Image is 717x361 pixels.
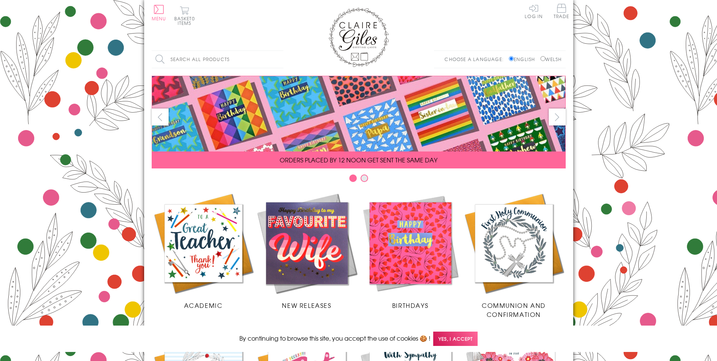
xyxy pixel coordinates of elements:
[280,155,437,164] span: ORDERS PLACED BY 12 NOON GET SENT THE SAME DAY
[549,109,566,125] button: next
[482,301,546,319] span: Communion and Confirmation
[152,5,166,21] button: Menu
[349,174,357,182] button: Carousel Page 1 (Current Slide)
[462,191,566,319] a: Communion and Confirmation
[433,332,478,346] span: Yes, I accept
[509,56,514,61] input: English
[174,6,195,25] button: Basket0 items
[359,191,462,310] a: Birthdays
[525,4,543,18] a: Log In
[509,56,539,63] label: English
[178,15,195,26] span: 0 items
[282,301,331,310] span: New Releases
[540,56,562,63] label: Welsh
[184,301,223,310] span: Academic
[329,8,389,67] img: Claire Giles Greetings Cards
[255,191,359,310] a: New Releases
[554,4,569,18] span: Trade
[392,301,428,310] span: Birthdays
[276,51,283,68] input: Search
[152,15,166,22] span: Menu
[152,51,283,68] input: Search all products
[361,174,368,182] button: Carousel Page 2
[152,109,169,125] button: prev
[152,174,566,186] div: Carousel Pagination
[540,56,545,61] input: Welsh
[445,56,507,63] p: Choose a language:
[554,4,569,20] a: Trade
[152,191,255,310] a: Academic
